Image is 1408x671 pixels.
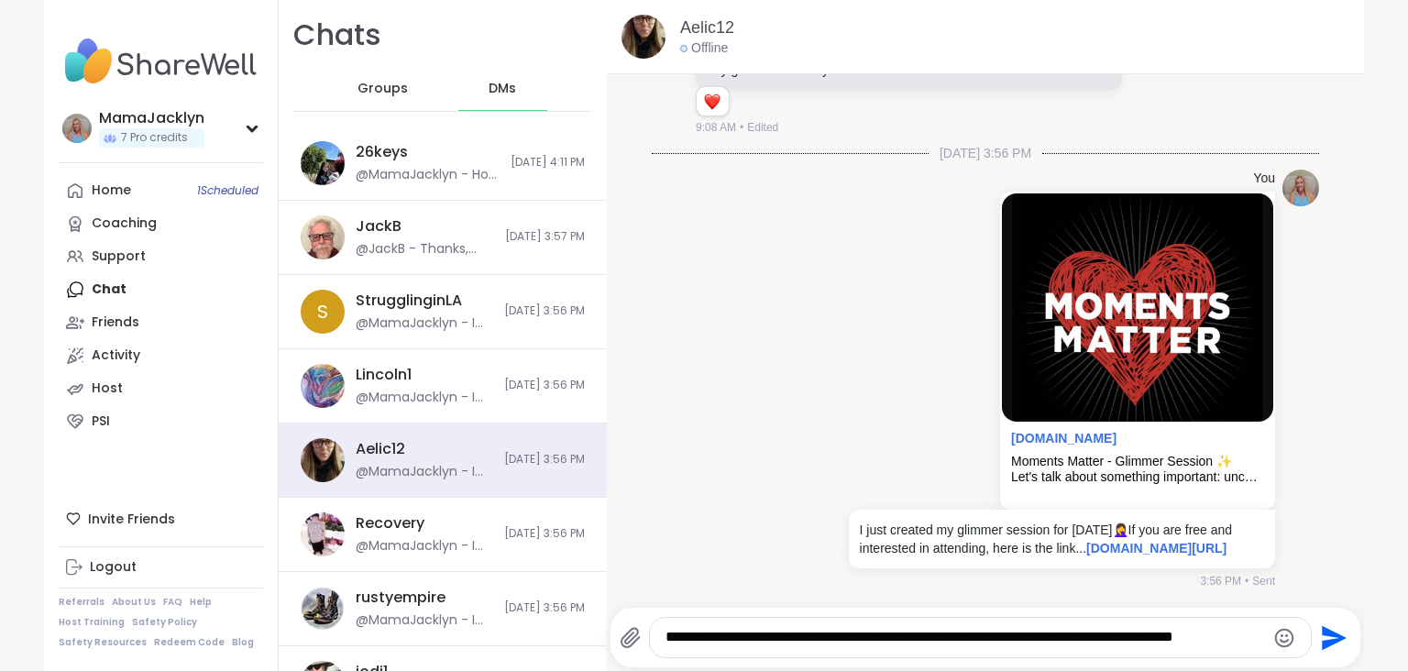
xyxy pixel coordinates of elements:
[1011,431,1116,445] a: Attachment
[59,405,263,438] a: PSI
[59,502,263,535] div: Invite Friends
[92,346,140,365] div: Activity
[356,389,493,407] div: @MamaJacklyn - I just created my glimmer session for [DATE] 🤦‍♀️If you are free and interested in...
[1113,522,1128,537] span: 🤦‍♀️
[154,636,225,649] a: Redeem Code
[357,80,408,98] span: Groups
[665,628,1264,647] textarea: Type your message
[740,119,743,136] span: •
[90,558,137,577] div: Logout
[99,108,204,128] div: MamaJacklyn
[1200,573,1241,589] span: 3:56 PM
[190,596,212,609] a: Help
[59,174,263,207] a: Home1Scheduled
[1273,627,1295,649] button: Emoji picker
[92,412,110,431] div: PSI
[92,313,139,332] div: Friends
[1002,193,1273,422] img: Moments Matter - Glimmer Session ✨
[356,439,405,459] div: Aelic12
[356,216,401,236] div: JackB
[356,291,462,311] div: StrugglinginLA
[317,298,328,325] span: S
[1282,170,1319,206] img: https://sharewell-space-live.sfo3.digitaloceanspaces.com/user-generated/3954f80f-8337-4e3c-bca6-b...
[301,364,345,408] img: https://sharewell-space-live.sfo3.digitaloceanspaces.com/user-generated/49f72db8-4e40-41a3-98b2-d...
[696,119,736,136] span: 9:08 AM
[356,240,494,258] div: @JackB - Thanks, [PERSON_NAME]. I'd love to participate. 🤗
[356,537,493,555] div: @MamaJacklyn - I just created my glimmer session for [DATE] 🤦‍♀️If you are free and interested in...
[1086,541,1226,555] a: [DOMAIN_NAME][URL]
[293,15,381,56] h1: Chats
[59,29,263,93] img: ShareWell Nav Logo
[92,379,123,398] div: Host
[680,39,728,58] div: Offline
[356,142,408,162] div: 26keys
[356,463,493,481] div: @MamaJacklyn - I just created my glimmer session for [DATE] 🤦‍♀️If you are free and interested in...
[301,141,345,185] img: https://sharewell-space-live.sfo3.digitaloceanspaces.com/user-generated/082ea3b1-ef62-441a-a23b-2...
[356,365,412,385] div: Lincoln1
[112,596,156,609] a: About Us
[1011,454,1264,469] div: Moments Matter - Glimmer Session ✨
[504,526,585,542] span: [DATE] 3:56 PM
[92,247,146,266] div: Support
[59,636,147,649] a: Safety Resources
[1011,469,1264,485] div: Let's talk about something important: uncovering little sparks of brightness in our everyday live...
[132,616,197,629] a: Safety Policy
[356,611,493,630] div: @MamaJacklyn - I just created my glimmer session for [DATE] 🤦‍♀️If you are free and interested in...
[356,166,500,184] div: @MamaJacklyn - How is your sweet rainbow baby?
[356,314,493,333] div: @MamaJacklyn - I just created my glimmer session for [DATE] 🤦‍♀️If you are free and interested in...
[680,16,734,39] a: Aelic12
[860,521,1264,557] p: I just created my glimmer session for [DATE] If you are free and interested in attending, here is...
[121,130,188,146] span: 7 Pro credits
[163,596,182,609] a: FAQ
[505,229,585,245] span: [DATE] 3:57 PM
[59,551,263,584] a: Logout
[489,80,516,98] span: DMs
[356,588,445,608] div: rustyempire
[504,303,585,319] span: [DATE] 3:56 PM
[301,587,345,631] img: https://sharewell-space-live.sfo3.digitaloceanspaces.com/user-generated/3913dd85-6983-4073-ba6e-f...
[59,207,263,240] a: Coaching
[59,372,263,405] a: Host
[929,144,1042,162] span: [DATE] 3:56 PM
[697,87,729,116] div: Reaction list
[621,15,665,59] img: https://sharewell-space-live.sfo3.digitaloceanspaces.com/user-generated/01974407-713f-4746-9118-5...
[197,183,258,198] span: 1 Scheduled
[511,155,585,170] span: [DATE] 4:11 PM
[1253,170,1275,188] h4: You
[301,215,345,259] img: https://sharewell-space-live.sfo3.digitaloceanspaces.com/user-generated/3c5f9f08-1677-4a94-921c-3...
[747,119,778,136] span: Edited
[232,636,254,649] a: Blog
[504,600,585,616] span: [DATE] 3:56 PM
[92,181,131,200] div: Home
[702,94,721,109] button: Reactions: love
[301,438,345,482] img: https://sharewell-space-live.sfo3.digitaloceanspaces.com/user-generated/01974407-713f-4746-9118-5...
[1312,617,1353,658] button: Send
[504,378,585,393] span: [DATE] 3:56 PM
[92,214,157,233] div: Coaching
[504,452,585,467] span: [DATE] 3:56 PM
[59,306,263,339] a: Friends
[62,114,92,143] img: MamaJacklyn
[1252,573,1275,589] span: Sent
[1245,573,1248,589] span: •
[301,512,345,556] img: https://sharewell-space-live.sfo3.digitaloceanspaces.com/user-generated/c703a1d2-29a7-4d77-aef4-3...
[59,339,263,372] a: Activity
[59,596,104,609] a: Referrals
[356,513,424,533] div: Recovery
[59,240,263,273] a: Support
[59,616,125,629] a: Host Training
